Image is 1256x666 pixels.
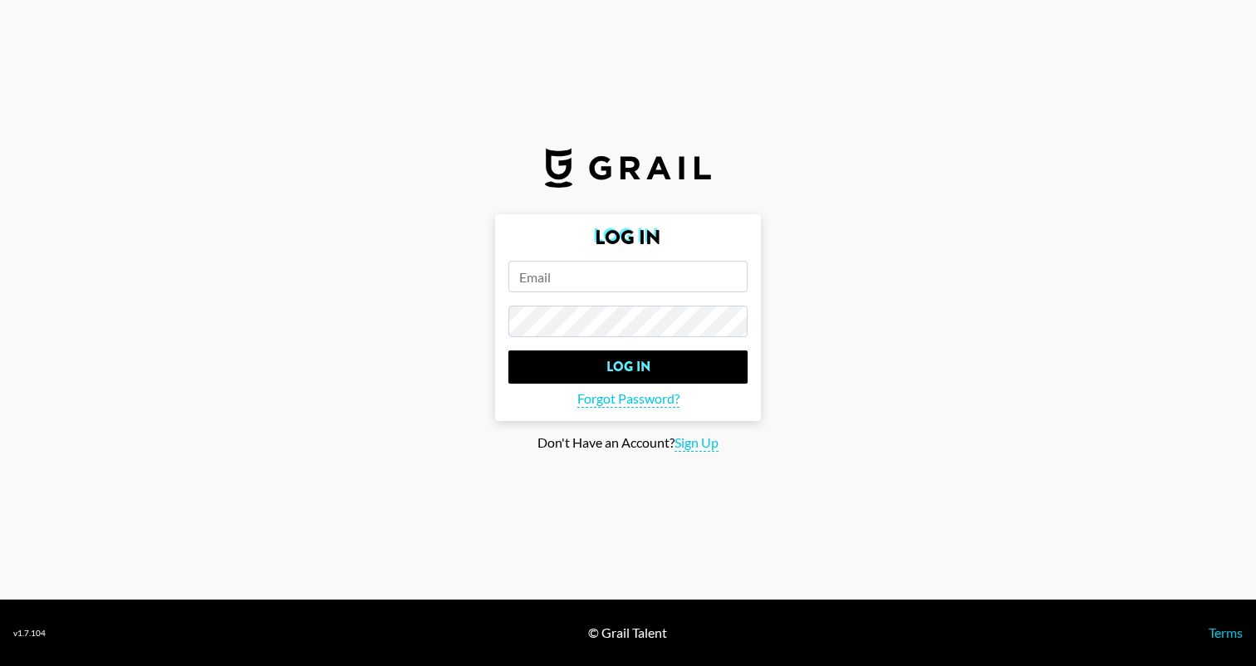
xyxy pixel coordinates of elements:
[13,628,46,639] div: v 1.7.104
[508,261,748,292] input: Email
[675,434,719,452] span: Sign Up
[588,624,667,641] div: © Grail Talent
[545,148,711,188] img: Grail Talent Logo
[577,390,680,408] span: Forgot Password?
[1209,624,1243,640] a: Terms
[508,350,748,384] input: Log In
[508,228,748,247] h2: Log In
[13,434,1243,452] div: Don't Have an Account?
